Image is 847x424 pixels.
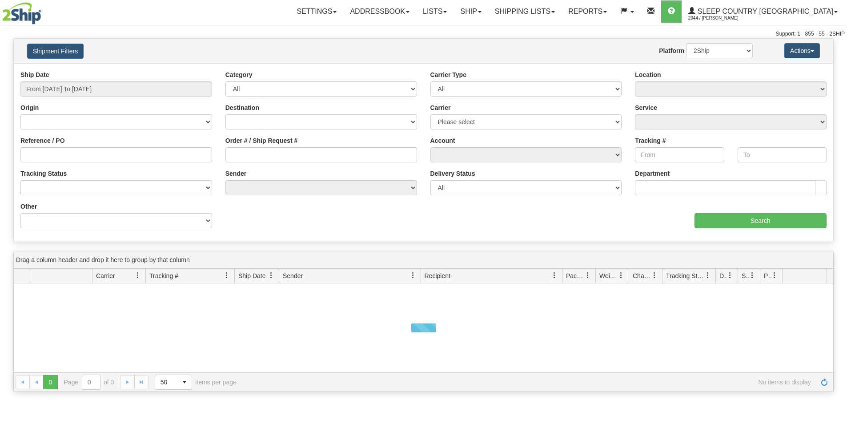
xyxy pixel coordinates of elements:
[719,271,727,280] span: Delivery Status
[562,0,614,23] a: Reports
[2,2,41,24] img: logo2044.jpg
[599,271,618,280] span: Weight
[14,251,833,269] div: grid grouping header
[647,268,662,283] a: Charge filter column settings
[161,378,172,387] span: 50
[343,0,416,23] a: Addressbook
[20,70,49,79] label: Ship Date
[20,169,67,178] label: Tracking Status
[688,14,755,23] span: 2044 / [PERSON_NAME]
[580,268,595,283] a: Packages filter column settings
[695,8,833,15] span: Sleep Country [GEOGRAPHIC_DATA]
[488,0,562,23] a: Shipping lists
[405,268,421,283] a: Sender filter column settings
[430,70,466,79] label: Carrier Type
[238,271,265,280] span: Ship Date
[130,268,145,283] a: Carrier filter column settings
[694,213,827,228] input: Search
[635,136,666,145] label: Tracking #
[249,379,811,386] span: No items to display
[155,375,192,390] span: Page sizes drop down
[27,44,84,59] button: Shipment Filters
[633,271,651,280] span: Charge
[155,375,237,390] span: items per page
[430,103,451,112] label: Carrier
[635,169,670,178] label: Department
[682,0,844,23] a: Sleep Country [GEOGRAPHIC_DATA] 2044 / [PERSON_NAME]
[817,375,831,389] a: Refresh
[20,202,37,211] label: Other
[20,136,65,145] label: Reference / PO
[614,268,629,283] a: Weight filter column settings
[96,271,115,280] span: Carrier
[425,271,450,280] span: Recipient
[225,136,298,145] label: Order # / Ship Request #
[745,268,760,283] a: Shipment Issues filter column settings
[723,268,738,283] a: Delivery Status filter column settings
[742,271,749,280] span: Shipment Issues
[290,0,343,23] a: Settings
[219,268,234,283] a: Tracking # filter column settings
[149,271,178,280] span: Tracking #
[225,70,253,79] label: Category
[64,375,114,390] span: Page of 0
[666,271,705,280] span: Tracking Status
[264,268,279,283] a: Ship Date filter column settings
[454,0,488,23] a: Ship
[827,166,846,257] iframe: chat widget
[430,136,455,145] label: Account
[635,70,661,79] label: Location
[635,103,657,112] label: Service
[700,268,715,283] a: Tracking Status filter column settings
[635,147,724,162] input: From
[225,103,259,112] label: Destination
[2,30,845,38] div: Support: 1 - 855 - 55 - 2SHIP
[738,147,827,162] input: To
[566,271,585,280] span: Packages
[430,169,475,178] label: Delivery Status
[20,103,39,112] label: Origin
[225,169,246,178] label: Sender
[764,271,771,280] span: Pickup Status
[659,46,684,55] label: Platform
[784,43,820,58] button: Actions
[43,375,57,389] span: Page 0
[177,375,192,389] span: select
[767,268,782,283] a: Pickup Status filter column settings
[416,0,454,23] a: Lists
[547,268,562,283] a: Recipient filter column settings
[283,271,303,280] span: Sender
